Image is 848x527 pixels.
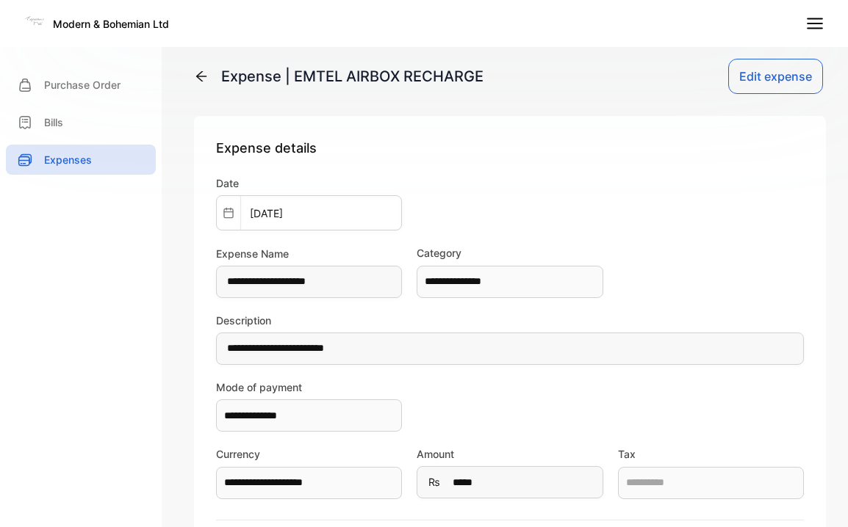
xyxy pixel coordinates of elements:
[428,474,440,490] span: ₨
[417,245,603,261] label: Category
[44,152,92,167] p: Expenses
[6,145,156,175] a: Expenses
[786,465,848,527] iframe: LiveChat chat widget
[728,59,823,94] button: Edit expense
[221,65,484,87] div: Expense | EMTEL AIRBOX RECHARGE
[24,10,46,32] img: Logo
[216,379,402,395] label: Mode of payment
[216,175,402,191] label: Date
[618,446,804,462] label: Tax
[53,16,169,32] p: Modern & Bohemian Ltd
[216,246,402,261] label: Expense Name
[44,77,121,92] p: Purchase Order
[417,446,603,462] label: Amount
[216,138,804,158] p: Expense details
[216,446,402,462] label: Currency
[216,313,804,328] label: Description
[6,107,156,137] a: Bills
[241,206,292,221] p: [DATE]
[6,70,156,100] a: Purchase Order
[44,115,63,130] p: Bills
